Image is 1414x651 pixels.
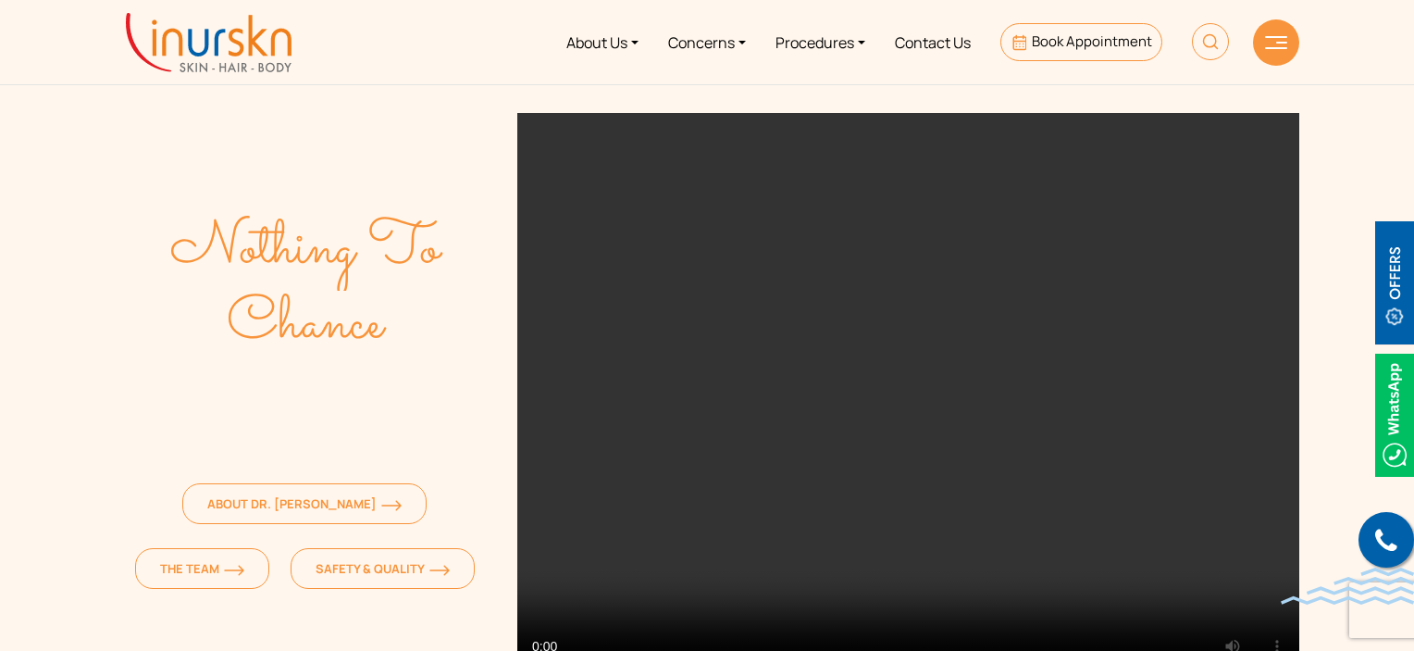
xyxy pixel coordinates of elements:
img: offerBt [1375,221,1414,344]
text: Nothing To [170,205,443,295]
a: Book Appointment [1000,23,1162,61]
a: The Teamorange-arrow [135,548,269,589]
img: orange-arrow [224,565,244,576]
a: Contact Us [880,7,986,77]
span: Book Appointment [1032,31,1152,51]
img: bluewave [1281,568,1414,605]
img: orange-arrow [381,500,402,511]
img: HeaderSearch [1192,23,1229,60]
img: hamLine.svg [1265,36,1287,49]
img: orange-arrow [429,565,450,576]
text: Chance [227,280,387,369]
img: Whatsappicon [1375,354,1414,477]
span: About Dr. [PERSON_NAME] [207,495,402,512]
a: Concerns [653,7,761,77]
a: Whatsappicon [1375,403,1414,423]
span: The Team [160,560,244,577]
a: About Dr. [PERSON_NAME]orange-arrow [182,483,427,524]
a: Safety & Qualityorange-arrow [291,548,475,589]
span: Safety & Quality [316,560,450,577]
img: inurskn-logo [126,13,291,72]
a: About Us [552,7,653,77]
a: Procedures [761,7,880,77]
